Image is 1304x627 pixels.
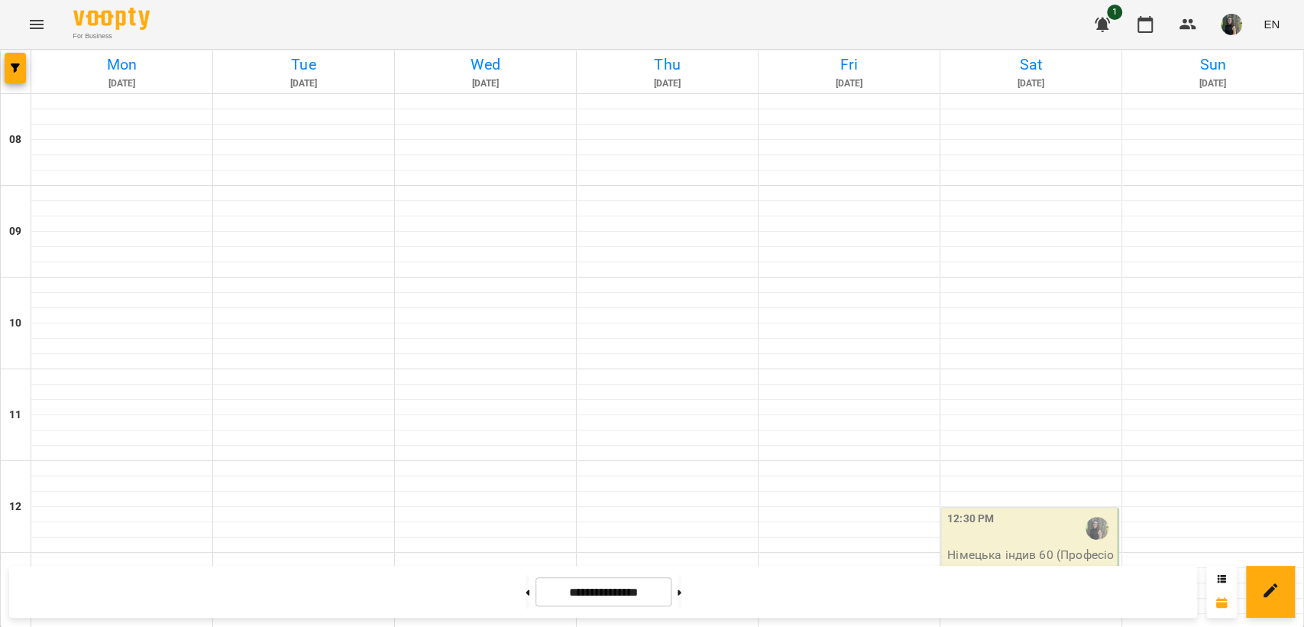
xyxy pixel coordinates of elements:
h6: [DATE] [761,76,937,91]
h6: Mon [34,53,210,76]
h6: 10 [9,315,21,332]
h6: [DATE] [1124,76,1301,91]
h6: Tue [215,53,392,76]
h6: Sun [1124,53,1301,76]
h6: 08 [9,132,21,148]
h6: Wed [397,53,574,76]
button: EN [1257,10,1286,38]
h6: [DATE] [34,76,210,91]
span: For Business [73,31,150,41]
span: EN [1264,16,1280,32]
button: Menu [18,6,55,43]
h6: 11 [9,407,21,424]
h6: Sat [943,53,1119,76]
img: cee650bf85ea97b15583ede96205305a.jpg [1221,14,1242,35]
h6: Fri [761,53,937,76]
label: 12:30 PM [947,511,994,528]
h6: 09 [9,223,21,240]
h6: [DATE] [943,76,1119,91]
span: 1 [1107,5,1122,20]
p: Німецька індив 60 (Професіонал) - [PERSON_NAME] [947,546,1115,582]
h6: [DATE] [579,76,756,91]
h6: Thu [579,53,756,76]
h6: 12 [9,499,21,515]
img: Поліщук Анастасія Сергіївна [1086,517,1108,540]
img: Voopty Logo [73,8,150,30]
h6: [DATE] [397,76,574,91]
h6: [DATE] [215,76,392,91]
